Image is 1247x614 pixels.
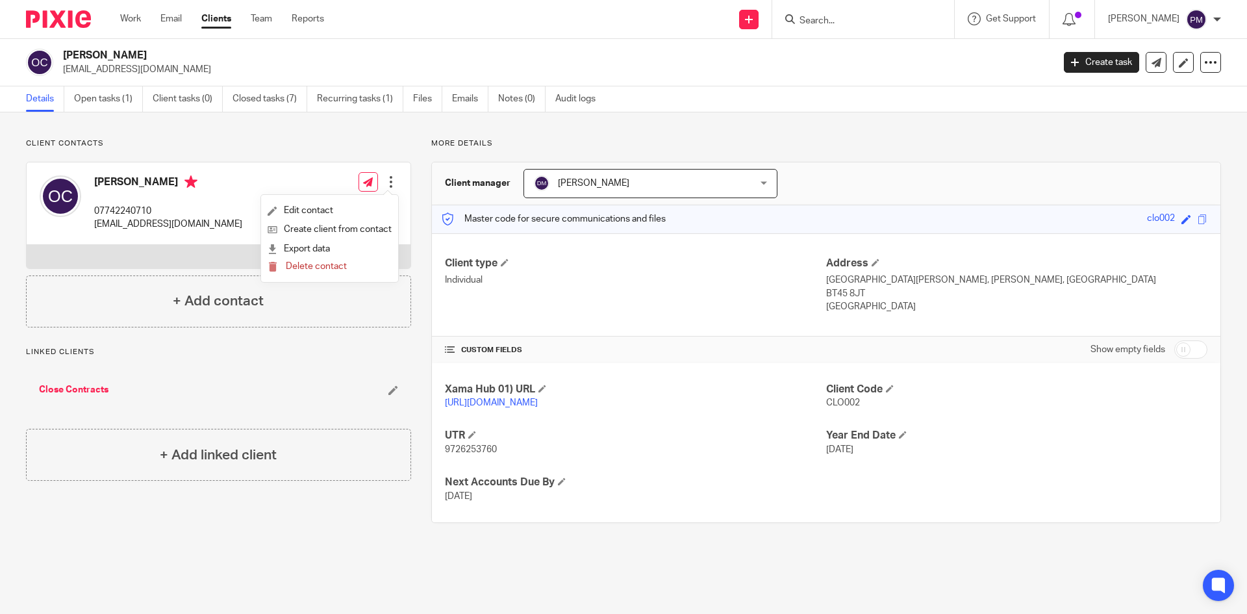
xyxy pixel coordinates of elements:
[445,492,472,501] span: [DATE]
[555,86,605,112] a: Audit logs
[173,291,264,311] h4: + Add contact
[452,86,488,112] a: Emails
[1064,52,1139,73] a: Create task
[74,86,143,112] a: Open tasks (1)
[63,63,1044,76] p: [EMAIL_ADDRESS][DOMAIN_NAME]
[292,12,324,25] a: Reports
[445,177,510,190] h3: Client manager
[431,138,1221,149] p: More details
[94,175,242,192] h4: [PERSON_NAME]
[251,12,272,25] a: Team
[826,257,1207,270] h4: Address
[26,49,53,76] img: svg%3E
[94,218,242,231] p: [EMAIL_ADDRESS][DOMAIN_NAME]
[268,259,347,275] button: Delete contact
[558,179,629,188] span: [PERSON_NAME]
[233,86,307,112] a: Closed tasks (7)
[26,86,64,112] a: Details
[317,86,403,112] a: Recurring tasks (1)
[26,347,411,357] p: Linked clients
[153,86,223,112] a: Client tasks (0)
[445,345,826,355] h4: CUSTOM FIELDS
[160,12,182,25] a: Email
[826,274,1207,287] p: [GEOGRAPHIC_DATA][PERSON_NAME], [PERSON_NAME], [GEOGRAPHIC_DATA]
[94,205,242,218] p: 07742240710
[39,383,108,396] a: Close Contracts
[986,14,1036,23] span: Get Support
[1186,9,1207,30] img: svg%3E
[826,287,1207,300] p: BT45 8JT
[826,398,860,407] span: CLO002
[445,398,538,407] a: [URL][DOMAIN_NAME]
[1108,12,1179,25] p: [PERSON_NAME]
[445,274,826,287] p: Individual
[826,445,853,454] span: [DATE]
[413,86,442,112] a: Files
[160,445,277,465] h4: + Add linked client
[445,476,826,489] h4: Next Accounts Due By
[826,429,1207,442] h4: Year End Date
[826,383,1207,396] h4: Client Code
[268,220,392,239] a: Create client from contact
[120,12,141,25] a: Work
[445,383,826,396] h4: Xama Hub 01) URL
[184,175,197,188] i: Primary
[26,10,91,28] img: Pixie
[826,300,1207,313] p: [GEOGRAPHIC_DATA]
[268,201,392,220] a: Edit contact
[498,86,546,112] a: Notes (0)
[798,16,915,27] input: Search
[1090,343,1165,356] label: Show empty fields
[286,262,347,271] span: Delete contact
[445,445,497,454] span: 9726253760
[268,240,392,259] a: Export data
[1147,212,1175,227] div: clo002
[442,212,666,225] p: Master code for secure communications and files
[26,138,411,149] p: Client contacts
[201,12,231,25] a: Clients
[445,429,826,442] h4: UTR
[534,175,549,191] img: svg%3E
[40,175,81,217] img: svg%3E
[63,49,848,62] h2: [PERSON_NAME]
[445,257,826,270] h4: Client type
